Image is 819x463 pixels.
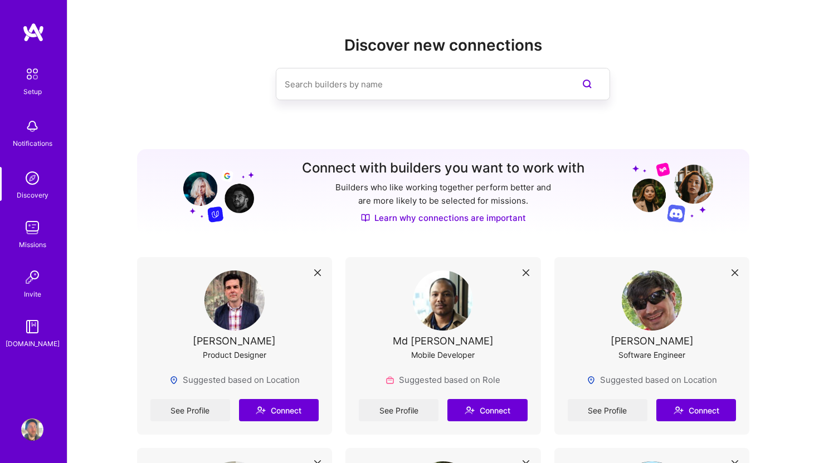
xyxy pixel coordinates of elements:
img: Grow your network [173,161,254,223]
img: teamwork [21,216,43,239]
i: icon Close [314,269,321,276]
h3: Connect with builders you want to work with [302,160,584,176]
img: Discover [361,213,370,223]
input: Search builders by name [285,70,557,98]
div: Product Designer [203,349,266,361]
div: Suggested based on Location [169,374,300,386]
a: Learn why connections are important [361,212,526,224]
i: icon SearchPurple [581,77,594,91]
img: logo [22,22,45,42]
button: Connect [447,399,527,421]
i: icon Connect [674,405,684,415]
div: Suggested based on Role [386,374,500,386]
i: icon Close [523,269,529,276]
img: User Avatar [413,270,473,331]
p: Builders who like working together perform better and are more likely to be selected for missions. [333,181,553,208]
img: setup [21,62,44,86]
img: Locations icon [169,376,178,385]
button: Connect [656,399,736,421]
img: Role icon [386,376,394,385]
img: User Avatar [204,270,265,331]
a: See Profile [568,399,647,421]
div: [PERSON_NAME] [611,335,694,347]
button: Connect [239,399,319,421]
i: icon Connect [465,405,475,415]
img: Grow your network [632,162,713,223]
i: icon Close [732,269,738,276]
div: Md [PERSON_NAME] [393,335,494,347]
div: [PERSON_NAME] [193,335,276,347]
img: Locations icon [587,376,596,385]
img: guide book [21,316,43,338]
i: icon Connect [256,405,266,415]
img: Invite [21,266,43,288]
h2: Discover new connections [137,36,750,55]
div: Invite [24,288,41,300]
div: [DOMAIN_NAME] [6,338,60,349]
div: Setup [23,86,42,97]
a: User Avatar [18,418,46,441]
img: User Avatar [21,418,43,441]
div: Mobile Developer [411,349,475,361]
div: Software Engineer [618,349,685,361]
a: See Profile [150,399,230,421]
div: Missions [19,239,46,250]
div: Discovery [17,189,48,201]
img: discovery [21,167,43,189]
a: See Profile [359,399,438,421]
img: bell [21,115,43,137]
img: User Avatar [622,270,682,331]
div: Suggested based on Location [587,374,717,386]
div: Notifications [13,137,52,149]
